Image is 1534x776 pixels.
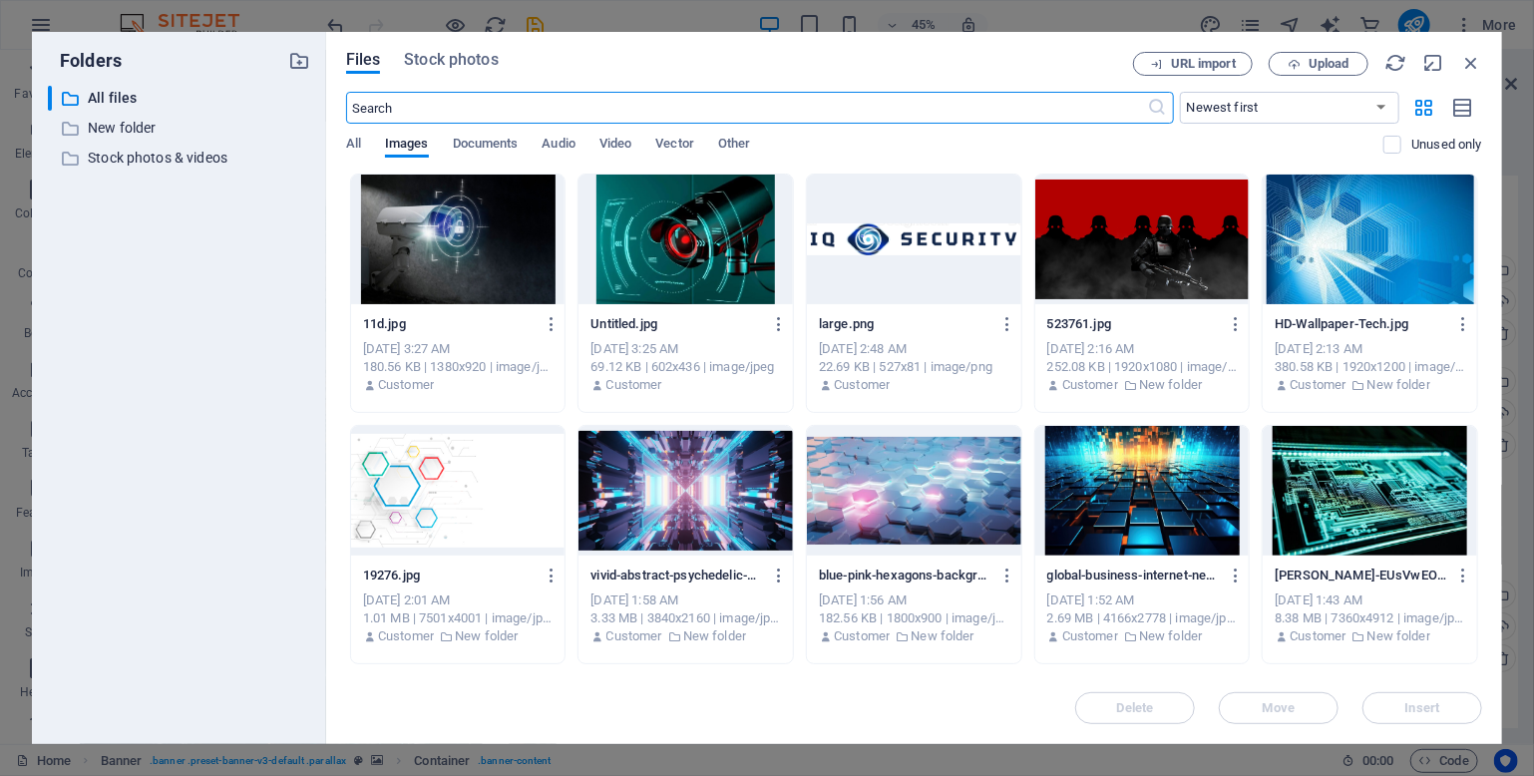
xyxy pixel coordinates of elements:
span: Upload [1309,58,1349,70]
p: New folder [1367,627,1430,645]
span: Vector [655,132,694,160]
p: Displays only files that are not in use on the website. Files added during this session can still... [1411,136,1482,154]
p: Customer [834,627,890,645]
p: 11d.jpg [363,315,535,333]
div: By: Customer | Folder: New folder [1047,627,1238,645]
p: blue-pink-hexagons-background-pattern-3d-rendering_117023-3.jpg [819,567,990,584]
p: Customer [1290,627,1345,645]
div: [DATE] 2:16 AM [1047,340,1238,358]
div: 69.12 KB | 602x436 | image/jpeg [590,358,781,376]
p: global-business-internet-network-connection-iot-internet-things-business-intelligence-concept-bus... [1047,567,1219,584]
p: New folder [1139,376,1202,394]
i: Reload [1384,52,1406,74]
span: Stock photos [404,48,498,72]
input: Search [346,92,1148,124]
i: Create new folder [288,50,310,72]
div: [DATE] 2:48 AM [819,340,1009,358]
div: 8.38 MB | 7360x4912 | image/jpeg [1275,609,1465,627]
button: URL import [1133,52,1253,76]
i: Minimize [1422,52,1444,74]
p: New folder [1367,376,1430,394]
div: By: Customer | Folder: New folder [590,627,781,645]
i: Close [1460,52,1482,74]
div: By: Customer | Folder: New folder [1275,376,1465,394]
span: Audio [542,132,575,160]
span: Other [718,132,750,160]
p: 19276.jpg [363,567,535,584]
div: New folder [48,116,310,141]
div: [DATE] 3:27 AM [363,340,554,358]
span: Documents [453,132,519,160]
div: [DATE] 2:13 AM [1275,340,1465,358]
p: New folder [455,627,518,645]
div: By: Customer | Folder: New folder [819,627,1009,645]
div: 182.56 KB | 1800x900 | image/jpeg [819,609,1009,627]
p: New folder [1139,627,1202,645]
p: large.png [819,315,990,333]
div: By: Customer | Folder: New folder [363,627,554,645]
p: Customer [378,376,434,394]
div: [DATE] 1:58 AM [590,591,781,609]
div: 2.69 MB | 4166x2778 | image/jpeg [1047,609,1238,627]
p: adi-goldstein-EUsVwEOsblE-unsplash.jpg [1275,567,1446,584]
p: All files [88,87,273,110]
span: All [346,132,361,160]
div: 180.56 KB | 1380x920 | image/jpeg [363,358,554,376]
div: [DATE] 1:56 AM [819,591,1009,609]
span: Video [599,132,631,160]
p: Stock photos & videos [88,147,273,170]
p: Customer [1290,376,1345,394]
button: Upload [1269,52,1368,76]
p: New folder [911,627,973,645]
div: [DATE] 2:01 AM [363,591,554,609]
div: By: Customer | Folder: New folder [1047,376,1238,394]
p: vivid-abstract-psychedelic-corridor-pattern-with-blue-purple-colors.jpg [590,567,762,584]
div: 380.58 KB | 1920x1200 | image/jpeg [1275,358,1465,376]
div: 252.08 KB | 1920x1080 | image/jpeg [1047,358,1238,376]
p: Customer [1062,627,1118,645]
p: Customer [606,376,662,394]
div: [DATE] 1:43 AM [1275,591,1465,609]
p: Customer [606,627,662,645]
p: Customer [834,376,890,394]
span: Images [385,132,429,160]
div: Stock photos & videos [48,146,310,171]
div: ​ [48,86,52,111]
div: By: Customer | Folder: New folder [1275,627,1465,645]
p: 523761.jpg [1047,315,1219,333]
p: New folder [88,117,273,140]
span: Files [346,48,381,72]
div: 3.33 MB | 3840x2160 | image/jpeg [590,609,781,627]
p: Customer [378,627,434,645]
p: New folder [683,627,746,645]
span: URL import [1171,58,1236,70]
div: [DATE] 1:52 AM [1047,591,1238,609]
div: [DATE] 3:25 AM [590,340,781,358]
p: Folders [48,48,122,74]
p: Untitled.jpg [590,315,762,333]
div: 1.01 MB | 7501x4001 | image/jpeg [363,609,554,627]
p: Customer [1062,376,1118,394]
p: HD-Wallpaper-Tech.jpg [1275,315,1446,333]
div: 22.69 KB | 527x81 | image/png [819,358,1009,376]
